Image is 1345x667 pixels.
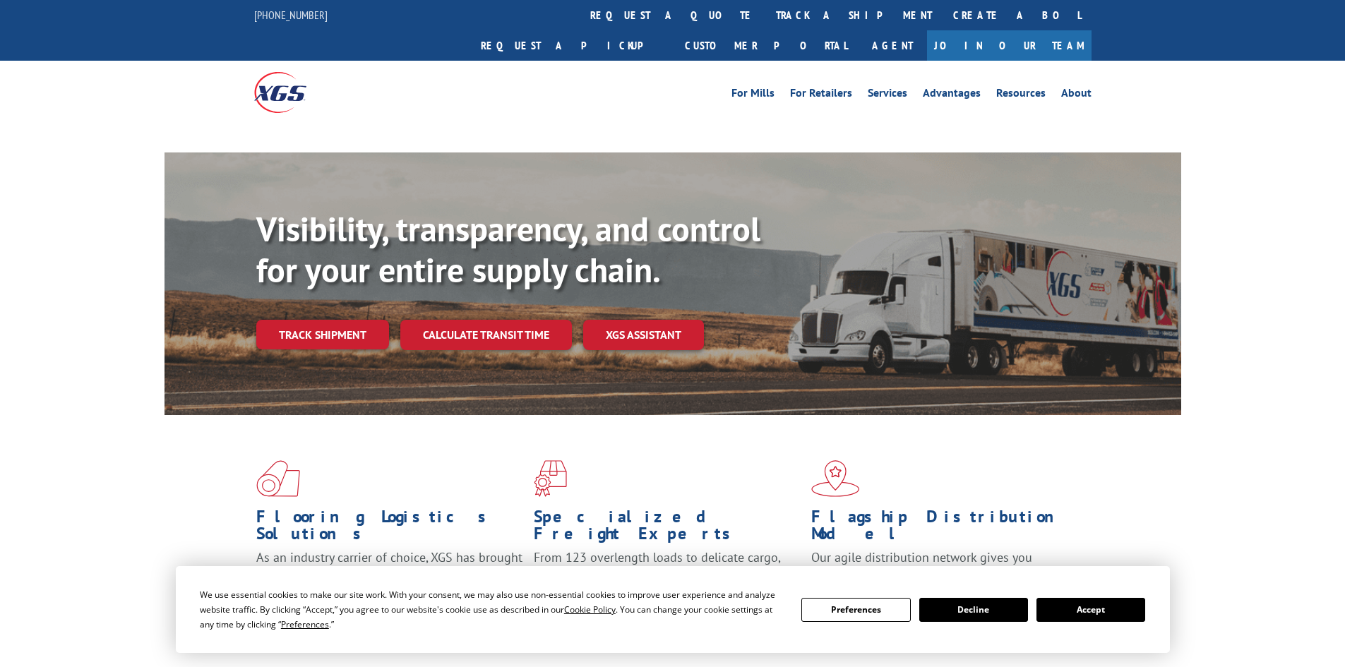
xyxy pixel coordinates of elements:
a: Track shipment [256,320,389,349]
div: We use essential cookies to make our site work. With your consent, we may also use non-essential ... [200,587,784,632]
button: Accept [1036,598,1145,622]
a: Join Our Team [927,30,1092,61]
div: Cookie Consent Prompt [176,566,1170,653]
span: As an industry carrier of choice, XGS has brought innovation and dedication to flooring logistics... [256,549,522,599]
span: Preferences [281,618,329,630]
a: Request a pickup [470,30,674,61]
a: Calculate transit time [400,320,572,350]
a: About [1061,88,1092,103]
a: Resources [996,88,1046,103]
h1: Flagship Distribution Model [811,508,1078,549]
p: From 123 overlength loads to delicate cargo, our experienced staff knows the best way to move you... [534,549,801,612]
a: For Retailers [790,88,852,103]
img: xgs-icon-flagship-distribution-model-red [811,460,860,497]
h1: Flooring Logistics Solutions [256,508,523,549]
a: Advantages [923,88,981,103]
h1: Specialized Freight Experts [534,508,801,549]
button: Preferences [801,598,910,622]
a: Customer Portal [674,30,858,61]
a: Services [868,88,907,103]
a: Agent [858,30,927,61]
b: Visibility, transparency, and control for your entire supply chain. [256,207,760,292]
img: xgs-icon-total-supply-chain-intelligence-red [256,460,300,497]
a: XGS ASSISTANT [583,320,704,350]
button: Decline [919,598,1028,622]
span: Our agile distribution network gives you nationwide inventory management on demand. [811,549,1071,582]
a: For Mills [731,88,775,103]
a: [PHONE_NUMBER] [254,8,328,22]
span: Cookie Policy [564,603,616,615]
img: xgs-icon-focused-on-flooring-red [534,460,567,497]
